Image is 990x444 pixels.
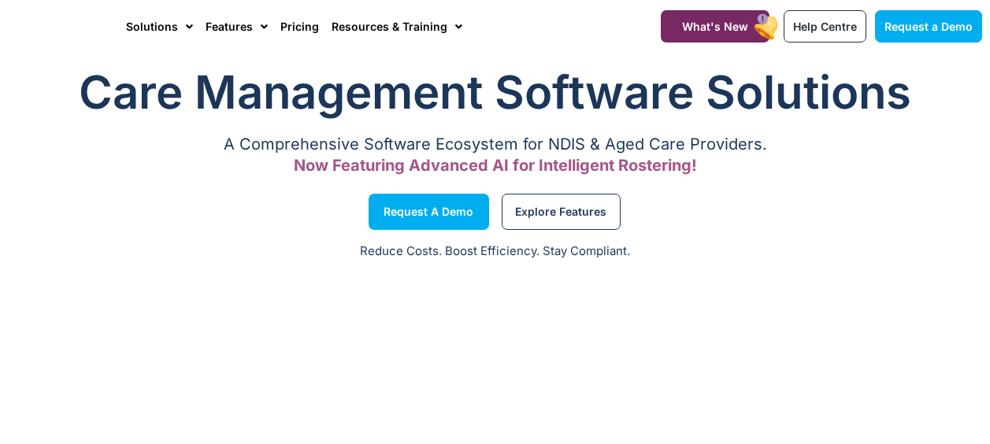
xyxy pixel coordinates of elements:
[8,15,110,38] img: CareMaster Logo
[384,208,473,216] span: Request a Demo
[8,139,982,150] p: A Comprehensive Software Ecosystem for NDIS & Aged Care Providers.
[515,208,606,216] span: Explore Features
[793,20,857,33] span: Help Centre
[884,20,973,33] span: Request a Demo
[661,10,769,43] a: What's New
[294,156,697,175] span: Now Featuring Advanced AI for Intelligent Rostering!
[784,10,866,43] a: Help Centre
[502,194,621,230] a: Explore Features
[875,10,982,43] a: Request a Demo
[682,20,748,33] span: What's New
[369,194,489,230] a: Request a Demo
[9,242,981,261] p: Reduce Costs. Boost Efficiency. Stay Compliant.
[8,61,982,124] h1: Care Management Software Solutions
